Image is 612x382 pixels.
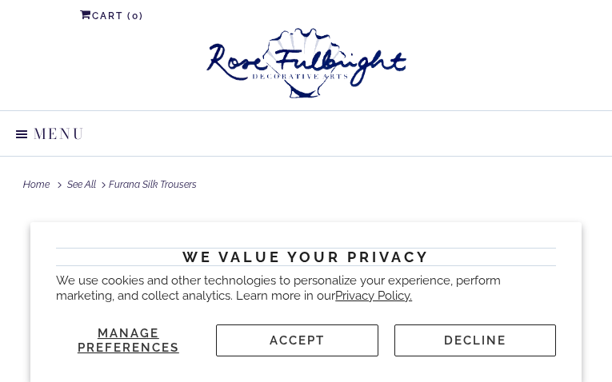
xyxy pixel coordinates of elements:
[23,179,50,190] span: Home
[335,289,412,304] a: Privacy Policy.
[56,248,556,266] h2: We value your privacy
[56,324,200,356] button: Manage preferences
[132,10,139,22] span: 0
[80,4,144,28] a: Cart (0)
[394,324,556,356] button: Decline
[23,166,589,205] div: Furana Silk Trousers
[56,273,556,304] p: We use cookies and other technologies to personalize your experience, perform marketing, and coll...
[23,179,54,190] a: Home
[78,326,179,355] span: Manage preferences
[67,179,96,190] a: See All
[216,324,378,356] button: Accept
